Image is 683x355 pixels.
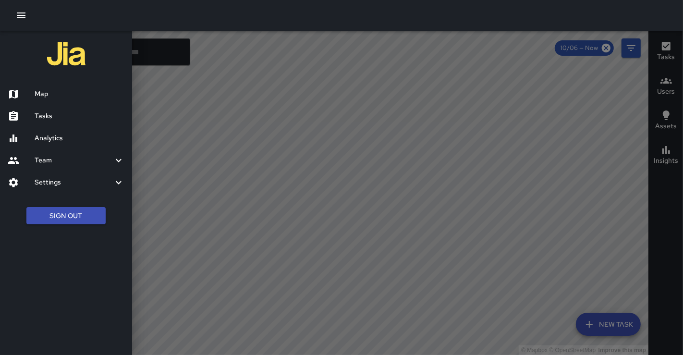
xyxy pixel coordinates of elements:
h6: Analytics [35,133,124,144]
h6: Tasks [35,111,124,122]
h6: Settings [35,177,113,188]
h6: Team [35,155,113,166]
h6: Map [35,89,124,99]
img: jia-logo [47,35,85,73]
button: Sign Out [26,207,106,225]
